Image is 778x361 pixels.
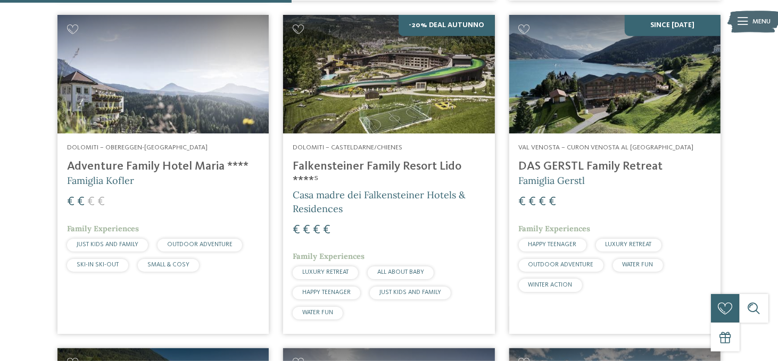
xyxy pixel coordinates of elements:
span: € [519,196,526,208]
span: € [323,224,330,237]
span: WINTER ACTION [528,282,573,288]
span: Family Experiences [519,224,591,233]
span: € [77,196,85,208]
span: € [97,196,105,208]
a: Cercate un hotel per famiglie? Qui troverete solo i migliori! -20% Deal Autunno Dolomiti – Castel... [283,15,494,334]
span: HAPPY TEENAGER [528,241,577,248]
span: JUST KIDS AND FAMILY [379,289,441,296]
span: LUXURY RETREAT [302,269,349,275]
h4: DAS GERSTL Family Retreat [519,159,711,174]
span: OUTDOOR ADVENTURE [167,241,233,248]
span: Famiglia Gerstl [519,174,585,187]
img: Cercate un hotel per famiglie? Qui troverete solo i migliori! [509,15,721,133]
span: SKI-IN SKI-OUT [77,262,119,268]
span: LUXURY RETREAT [606,241,652,248]
span: € [303,224,310,237]
span: Dolomiti – Casteldarne/Chienes [293,144,402,151]
img: Adventure Family Hotel Maria **** [57,15,269,133]
span: € [313,224,320,237]
span: € [293,224,300,237]
span: SMALL & COSY [147,262,189,268]
span: HAPPY TEENAGER [302,289,351,296]
span: € [539,196,547,208]
a: Cercate un hotel per famiglie? Qui troverete solo i migliori! SINCE [DATE] Val Venosta – Curon Ve... [509,15,721,334]
span: € [529,196,536,208]
span: € [67,196,75,208]
img: Cercate un hotel per famiglie? Qui troverete solo i migliori! [283,15,494,133]
span: € [549,196,557,208]
h4: Falkensteiner Family Resort Lido ****ˢ [293,159,485,188]
span: Family Experiences [293,251,365,261]
span: JUST KIDS AND FAMILY [77,241,138,248]
span: Val Venosta – Curon Venosta al [GEOGRAPHIC_DATA] [519,144,694,151]
span: ALL ABOUT BABY [377,269,424,275]
a: Cercate un hotel per famiglie? Qui troverete solo i migliori! Dolomiti – Obereggen-[GEOGRAPHIC_DA... [57,15,269,334]
span: Famiglia Kofler [67,174,134,187]
span: Family Experiences [67,224,139,233]
span: Casa madre dei Falkensteiner Hotels & Residences [293,189,466,214]
span: OUTDOOR ADVENTURE [528,262,594,268]
span: Dolomiti – Obereggen-[GEOGRAPHIC_DATA] [67,144,208,151]
span: WATER FUN [302,309,333,316]
span: WATER FUN [623,262,653,268]
h4: Adventure Family Hotel Maria **** [67,159,259,174]
span: € [87,196,95,208]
